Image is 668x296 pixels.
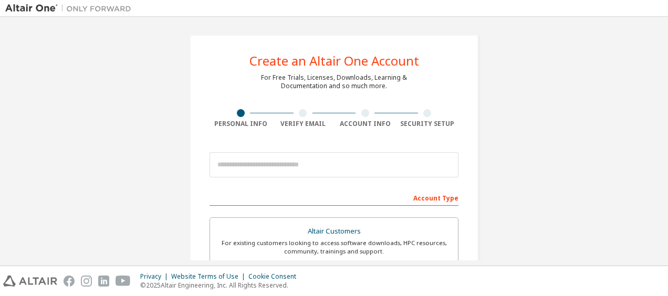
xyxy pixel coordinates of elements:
div: Account Type [210,189,458,206]
div: Verify Email [272,120,335,128]
div: Security Setup [396,120,459,128]
img: instagram.svg [81,276,92,287]
div: Personal Info [210,120,272,128]
div: Altair Customers [216,224,452,239]
img: facebook.svg [64,276,75,287]
div: Account Info [334,120,396,128]
img: Altair One [5,3,137,14]
img: youtube.svg [116,276,131,287]
div: For Free Trials, Licenses, Downloads, Learning & Documentation and so much more. [261,73,407,90]
div: For existing customers looking to access software downloads, HPC resources, community, trainings ... [216,239,452,256]
div: Create an Altair One Account [249,55,419,67]
img: linkedin.svg [98,276,109,287]
img: altair_logo.svg [3,276,57,287]
div: Privacy [140,272,171,281]
div: Cookie Consent [248,272,302,281]
div: Website Terms of Use [171,272,248,281]
p: © 2025 Altair Engineering, Inc. All Rights Reserved. [140,281,302,290]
